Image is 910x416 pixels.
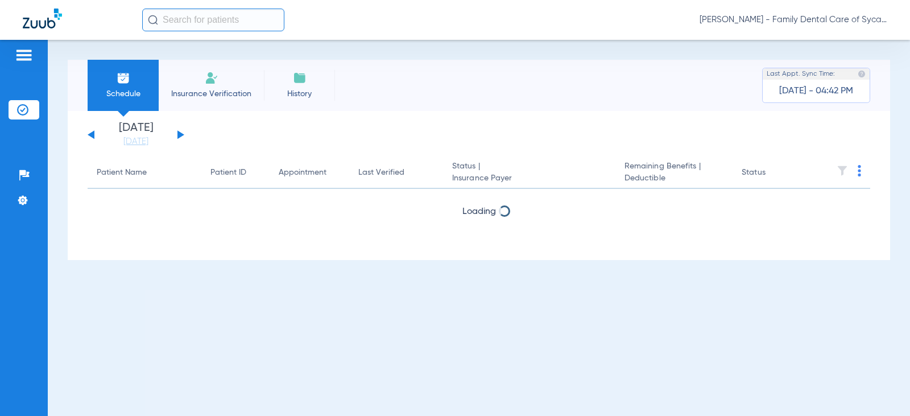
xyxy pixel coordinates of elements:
th: Status | [443,157,615,189]
input: Search for patients [142,9,284,31]
span: [PERSON_NAME] - Family Dental Care of Sycamore [700,14,887,26]
div: Patient ID [210,167,246,179]
span: Loading [462,207,496,216]
div: Patient Name [97,167,192,179]
img: group-dot-blue.svg [858,165,861,176]
div: Appointment [279,167,326,179]
img: History [293,71,307,85]
li: [DATE] [102,122,170,147]
div: Patient ID [210,167,260,179]
span: Deductible [624,172,723,184]
img: filter.svg [837,165,848,176]
span: [DATE] - 04:42 PM [779,85,853,97]
span: Insurance Payer [452,172,606,184]
div: Last Verified [358,167,434,179]
img: hamburger-icon [15,48,33,62]
span: Insurance Verification [167,88,255,100]
span: Last Appt. Sync Time: [767,68,835,80]
img: Search Icon [148,15,158,25]
th: Status [733,157,809,189]
a: [DATE] [102,136,170,147]
div: Patient Name [97,167,147,179]
div: Appointment [279,167,340,179]
th: Remaining Benefits | [615,157,733,189]
img: Zuub Logo [23,9,62,28]
img: last sync help info [858,70,866,78]
span: History [272,88,326,100]
img: Schedule [117,71,130,85]
span: Schedule [96,88,150,100]
img: Manual Insurance Verification [205,71,218,85]
div: Last Verified [358,167,404,179]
